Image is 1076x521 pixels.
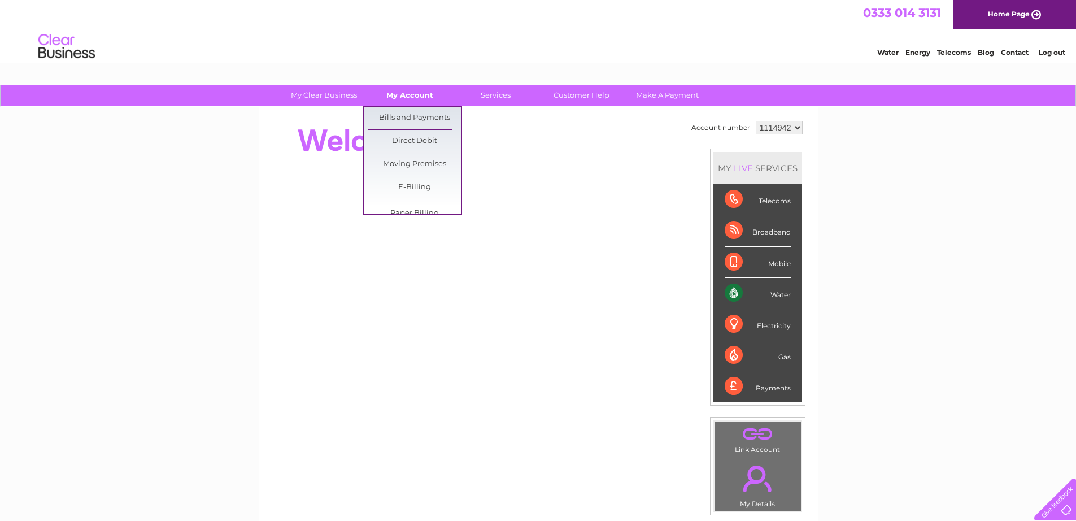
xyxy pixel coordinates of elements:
[725,184,791,215] div: Telecoms
[1039,48,1065,57] a: Log out
[535,85,628,106] a: Customer Help
[725,247,791,278] div: Mobile
[621,85,714,106] a: Make A Payment
[368,130,461,153] a: Direct Debit
[713,152,802,184] div: MY SERVICES
[1001,48,1029,57] a: Contact
[725,340,791,371] div: Gas
[272,6,805,55] div: Clear Business is a trading name of Verastar Limited (registered in [GEOGRAPHIC_DATA] No. 3667643...
[689,118,753,137] td: Account number
[717,424,798,444] a: .
[368,107,461,129] a: Bills and Payments
[725,278,791,309] div: Water
[937,48,971,57] a: Telecoms
[877,48,899,57] a: Water
[978,48,994,57] a: Blog
[449,85,542,106] a: Services
[731,163,755,173] div: LIVE
[277,85,371,106] a: My Clear Business
[863,6,941,20] a: 0333 014 3131
[725,309,791,340] div: Electricity
[717,459,798,498] a: .
[363,85,456,106] a: My Account
[905,48,930,57] a: Energy
[714,456,801,511] td: My Details
[714,421,801,457] td: Link Account
[368,202,461,225] a: Paper Billing
[368,176,461,199] a: E-Billing
[368,153,461,176] a: Moving Premises
[725,215,791,246] div: Broadband
[725,371,791,402] div: Payments
[38,29,95,64] img: logo.png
